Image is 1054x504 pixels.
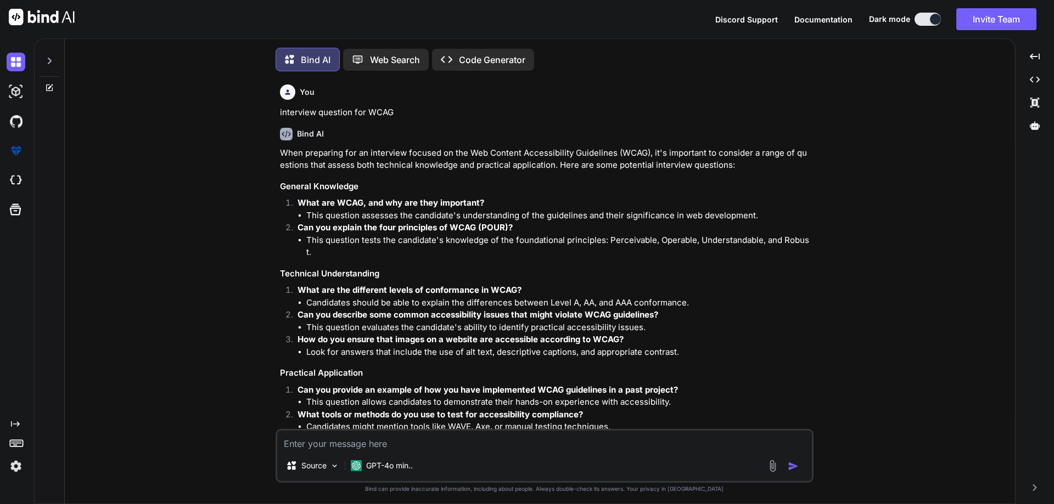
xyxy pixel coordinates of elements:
img: Pick Models [330,461,339,471]
li: This question allows candidates to demonstrate their hands-on experience with accessibility. [306,396,811,409]
strong: Can you describe some common accessibility issues that might violate WCAG guidelines? [298,309,658,320]
img: attachment [766,460,779,472]
li: Look for answers that include the use of alt text, descriptive captions, and appropriate contrast. [306,346,811,359]
span: Dark mode [869,14,910,25]
li: This question evaluates the candidate's ability to identify practical accessibility issues. [306,321,811,334]
img: githubDark [7,112,25,131]
img: Bind AI [9,9,75,25]
img: premium [7,141,25,160]
li: This question assesses the candidate's understanding of the guidelines and their significance in ... [306,209,811,222]
img: darkChat [7,53,25,71]
strong: Can you provide an example of how you have implemented WCAG guidelines in a past project? [298,384,678,395]
span: Documentation [794,15,853,24]
h6: Bind AI [297,128,324,139]
p: Source [301,460,327,471]
img: darkAi-studio [7,82,25,101]
strong: What are WCAG, and why are they important? [298,197,484,208]
button: Documentation [794,14,853,25]
img: icon [788,461,799,472]
li: Candidates should be able to explain the differences between Level A, AA, and AAA conformance. [306,297,811,309]
p: Web Search [370,53,420,66]
p: Code Generator [459,53,525,66]
li: This question tests the candidate's knowledge of the foundational principles: Perceivable, Operab... [306,234,811,259]
button: Discord Support [715,14,778,25]
button: Invite Team [956,8,1036,30]
h3: Practical Application [280,367,811,380]
h3: Technical Understanding [280,268,811,280]
h3: General Knowledge [280,180,811,193]
h6: You [300,87,315,98]
img: settings [7,457,25,475]
li: Candidates might mention tools like WAVE, Axe, or manual testing techniques. [306,421,811,433]
strong: How do you ensure that images on a website are accessible according to WCAG? [298,334,624,344]
p: interview question for WCAG [280,106,811,119]
p: GPT-4o min.. [366,460,413,471]
strong: What are the different levels of conformance in WCAG? [298,285,522,295]
img: GPT-4o mini [351,460,362,471]
strong: What tools or methods do you use to test for accessibility compliance? [298,409,583,420]
p: Bind AI [301,53,330,66]
img: cloudideIcon [7,171,25,190]
p: When preparing for an interview focused on the Web Content Accessibility Guidelines (WCAG), it's ... [280,147,811,172]
strong: Can you explain the four principles of WCAG (POUR)? [298,222,513,233]
p: Bind can provide inaccurate information, including about people. Always double-check its answers.... [276,485,814,493]
span: Discord Support [715,15,778,24]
